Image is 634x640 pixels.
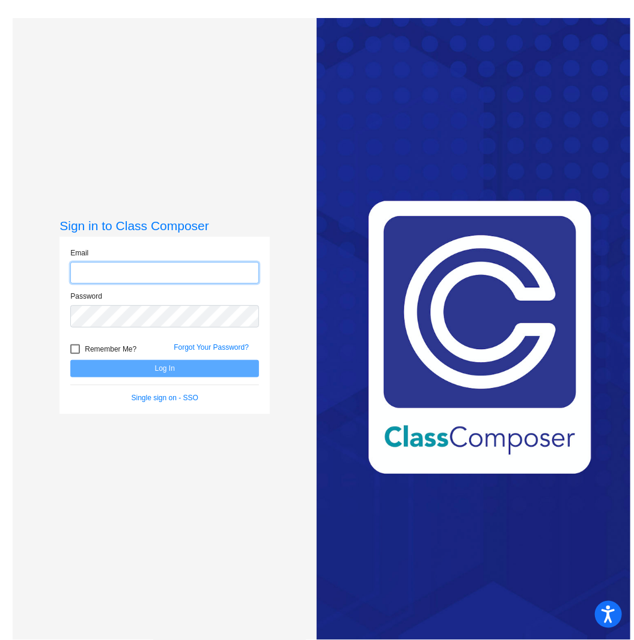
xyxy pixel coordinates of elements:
[70,360,259,377] button: Log In
[174,343,249,352] a: Forgot Your Password?
[70,291,102,302] label: Password
[70,248,88,258] label: Email
[85,342,136,356] span: Remember Me?
[59,218,270,233] h3: Sign in to Class Composer
[132,394,198,402] a: Single sign on - SSO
